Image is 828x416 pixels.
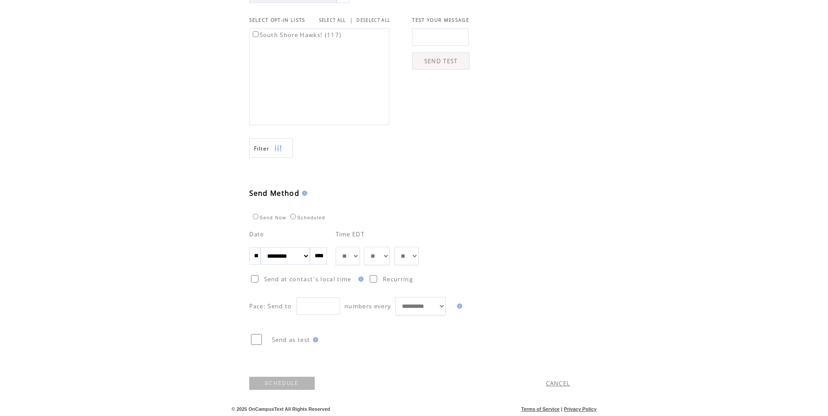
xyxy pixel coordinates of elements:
[251,31,342,39] label: South Shore Hawks! (117)
[253,31,258,37] input: South Shore Hawks! (117)
[254,145,270,152] span: Show filters
[249,230,264,238] span: Date
[290,214,296,219] input: Scheduled
[357,17,390,23] a: DESELECT ALL
[521,406,560,412] a: Terms of Service
[344,302,391,310] span: numbers every
[350,16,353,24] span: |
[249,138,293,158] a: Filter
[336,230,365,238] span: Time EDT
[319,17,346,23] a: SELECT ALL
[249,302,292,310] span: Pace: Send to
[546,379,570,387] a: CANCEL
[561,406,562,412] span: |
[564,406,597,412] a: Privacy Policy
[454,303,462,309] img: help.gif
[383,275,413,283] span: Recurring
[299,191,307,196] img: help.gif
[288,215,325,220] label: Scheduled
[251,215,286,220] label: Send Now
[232,406,330,412] span: © 2025 OnCampusText All Rights Reserved
[412,52,470,70] a: SEND TEST
[412,17,469,23] span: TEST YOUR MESSAGE
[264,275,351,283] span: Send at contact`s local time
[274,139,282,158] img: filters.png
[356,276,364,282] img: help.gif
[310,337,318,342] img: help.gif
[249,377,315,390] a: SCHEDULE
[272,336,310,344] span: Send as test
[253,214,258,219] input: Send Now
[249,188,300,198] span: Send Method
[249,17,306,23] span: SELECT OPT-IN LISTS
